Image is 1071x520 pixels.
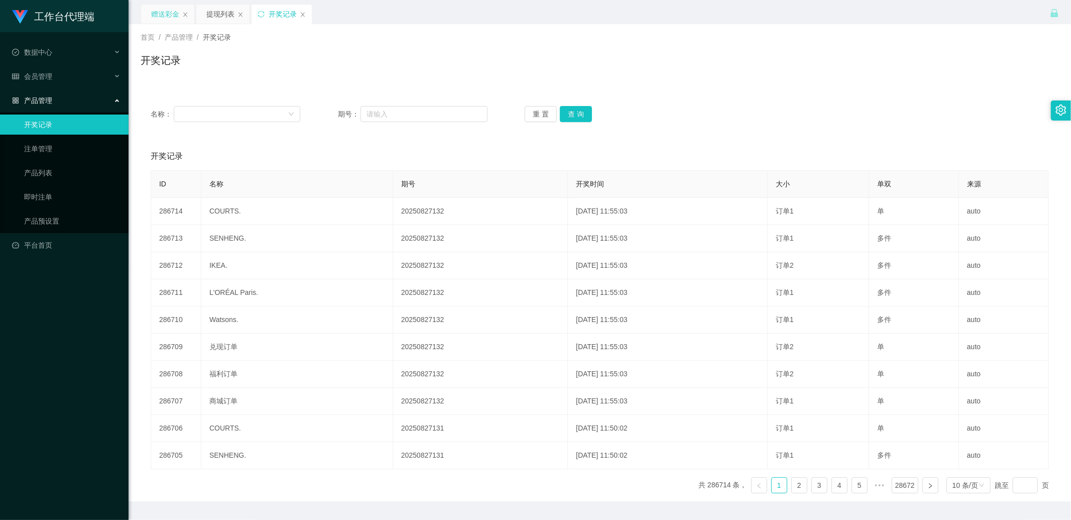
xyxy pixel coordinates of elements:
[151,198,201,225] td: 286714
[401,180,415,188] span: 期号
[953,478,978,493] div: 10 条/页
[393,415,568,442] td: 20250827131
[959,388,1049,415] td: auto
[393,198,568,225] td: 20250827132
[258,11,265,18] i: 图标: sync
[12,49,19,56] i: 图标: check-circle-o
[159,180,166,188] span: ID
[771,477,787,493] li: 1
[393,361,568,388] td: 20250827132
[877,261,891,269] span: 多件
[979,482,985,489] i: 图标: down
[877,316,891,324] span: 多件
[877,207,884,215] span: 单
[576,180,604,188] span: 开奖时间
[151,442,201,469] td: 286705
[151,334,201,361] td: 286709
[12,72,52,80] span: 会员管理
[151,279,201,306] td: 286711
[877,451,891,459] span: 多件
[201,306,393,334] td: Watsons.
[959,198,1049,225] td: auto
[1050,9,1059,18] i: 图标: lock
[201,252,393,279] td: IKEA.
[811,477,827,493] li: 3
[151,306,201,334] td: 286710
[927,483,933,489] i: 图标: right
[12,235,121,255] a: 图标: dashboard平台首页
[560,106,592,122] button: 查 询
[24,187,121,207] a: 即时注单
[877,288,891,296] span: 多件
[877,397,884,405] span: 单
[892,478,918,493] a: 28672
[568,388,768,415] td: [DATE] 11:55:03
[12,96,52,105] span: 产品管理
[151,252,201,279] td: 286712
[967,180,981,188] span: 来源
[151,109,174,120] span: 名称：
[568,279,768,306] td: [DATE] 11:55:03
[812,478,827,493] a: 3
[209,180,223,188] span: 名称
[24,139,121,159] a: 注单管理
[12,73,19,80] i: 图标: table
[959,225,1049,252] td: auto
[24,115,121,135] a: 开奖记录
[237,12,244,18] i: 图标: close
[141,33,155,41] span: 首页
[568,415,768,442] td: [DATE] 11:50:02
[852,478,867,493] a: 5
[151,5,179,24] div: 赠送彩金
[872,477,888,493] li: 向后 5 页
[393,279,568,306] td: 20250827132
[995,477,1049,493] div: 跳至 页
[393,225,568,252] td: 20250827132
[568,306,768,334] td: [DATE] 11:55:03
[1055,105,1066,116] i: 图标: setting
[959,252,1049,279] td: auto
[756,483,762,489] i: 图标: left
[24,211,121,231] a: 产品预设置
[34,1,94,33] h1: 工作台代理端
[151,361,201,388] td: 286708
[872,477,888,493] span: •••
[151,415,201,442] td: 286706
[877,370,884,378] span: 单
[959,306,1049,334] td: auto
[568,252,768,279] td: [DATE] 11:55:03
[698,477,747,493] li: 共 286714 条，
[776,288,794,296] span: 订单1
[197,33,199,41] span: /
[269,5,297,24] div: 开奖记录
[151,150,183,162] span: 开奖记录
[393,388,568,415] td: 20250827132
[12,12,94,20] a: 工作台代理端
[772,478,787,493] a: 1
[525,106,557,122] button: 重 置
[141,53,181,68] h1: 开奖记录
[206,5,234,24] div: 提现列表
[959,415,1049,442] td: auto
[393,334,568,361] td: 20250827132
[361,106,488,122] input: 请输入
[877,180,891,188] span: 单双
[922,477,938,493] li: 下一页
[201,279,393,306] td: L'ORÉAL Paris.
[159,33,161,41] span: /
[776,207,794,215] span: 订单1
[792,478,807,493] a: 2
[12,10,28,24] img: logo.9652507e.png
[201,361,393,388] td: 福利订单
[832,478,847,493] a: 4
[201,198,393,225] td: COURTS.
[201,225,393,252] td: SENHENG.
[182,12,188,18] i: 图标: close
[791,477,807,493] li: 2
[877,343,884,351] span: 单
[393,252,568,279] td: 20250827132
[831,477,848,493] li: 4
[12,48,52,56] span: 数据中心
[776,180,790,188] span: 大小
[852,477,868,493] li: 5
